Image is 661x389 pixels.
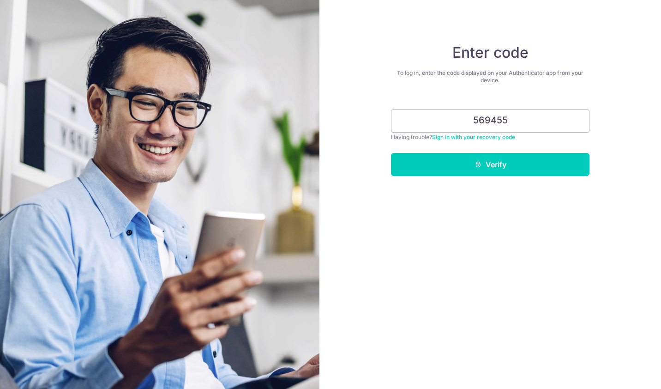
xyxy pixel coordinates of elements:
[391,69,589,84] div: To log in, enter the code displayed on your Authenticator app from your device.
[391,43,589,62] h4: Enter code
[391,133,589,142] div: Having trouble?
[391,153,589,176] button: Verify
[391,109,589,133] input: Enter 6 digit code
[432,134,515,140] a: Sign in with your recovery code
